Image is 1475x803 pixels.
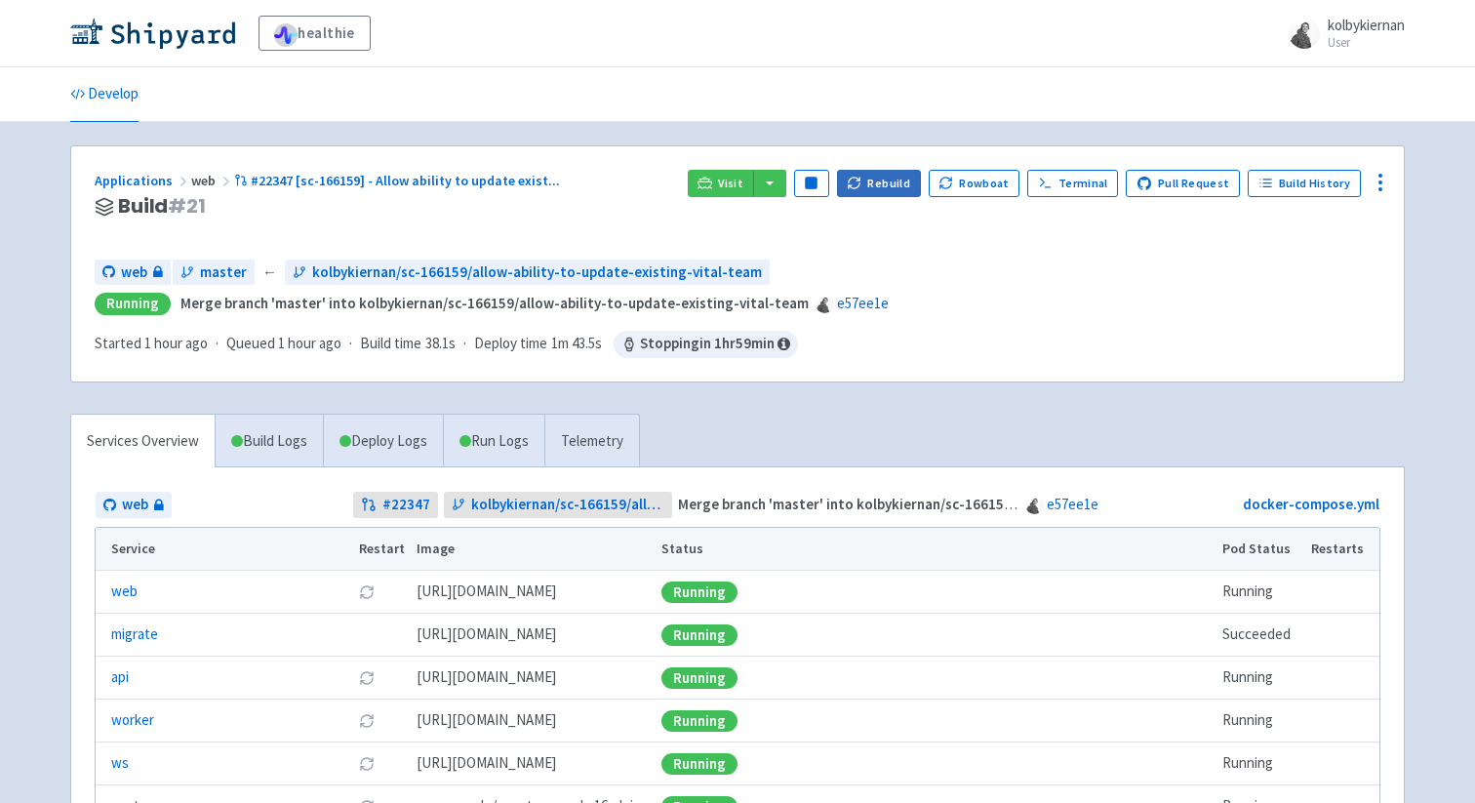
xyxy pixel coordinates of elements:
[71,415,215,468] a: Services Overview
[688,170,754,197] a: Visit
[1216,743,1305,785] td: Running
[837,294,889,312] a: e57ee1e
[353,492,438,518] a: #22347
[1248,170,1361,197] a: Build History
[929,170,1020,197] button: Rowboat
[1277,18,1405,49] a: kolbykiernan User
[323,415,443,468] a: Deploy Logs
[226,334,341,352] span: Queued
[359,670,375,686] button: Restart pod
[656,528,1216,571] th: Status
[121,261,147,284] span: web
[1328,16,1405,34] span: kolbykiernan
[359,756,375,772] button: Restart pod
[444,492,673,518] a: kolbykiernan/sc-166159/allow-ability-to-update-existing-vital-team
[168,192,206,220] span: # 21
[551,333,602,355] span: 1m 43.5s
[70,67,139,122] a: Develop
[417,623,556,646] span: [DOMAIN_NAME][URL]
[70,18,235,49] img: Shipyard logo
[111,581,138,603] a: web
[1216,571,1305,614] td: Running
[359,713,375,729] button: Restart pod
[1305,528,1379,571] th: Restarts
[417,709,556,732] span: [DOMAIN_NAME][URL]
[1216,657,1305,700] td: Running
[544,415,639,468] a: Telemetry
[111,666,129,689] a: api
[359,584,375,600] button: Restart pod
[1216,700,1305,743] td: Running
[837,170,921,197] button: Rebuild
[417,666,556,689] span: [DOMAIN_NAME][URL]
[661,582,737,603] div: Running
[1126,170,1240,197] a: Pull Request
[382,494,430,516] strong: # 22347
[1216,614,1305,657] td: Succeeded
[1047,495,1098,513] a: e57ee1e
[259,16,371,51] a: healthie
[111,623,158,646] a: migrate
[96,492,172,518] a: web
[1243,495,1379,513] a: docker-compose.yml
[661,667,737,689] div: Running
[180,294,809,312] strong: Merge branch 'master' into kolbykiernan/sc-166159/allow-ability-to-update-existing-vital-team
[95,260,171,286] a: web
[111,709,154,732] a: worker
[1328,36,1405,49] small: User
[262,261,277,284] span: ←
[360,333,421,355] span: Build time
[216,415,323,468] a: Build Logs
[118,195,206,218] span: Build
[614,331,798,358] span: Stopping in 1 hr 59 min
[234,172,563,189] a: #22347 [sc-166159] - Allow ability to update exist...
[312,261,762,284] span: kolbykiernan/sc-166159/allow-ability-to-update-existing-vital-team
[144,334,208,352] time: 1 hour ago
[95,172,191,189] a: Applications
[1027,170,1118,197] a: Terminal
[251,172,560,189] span: #22347 [sc-166159] - Allow ability to update exist ...
[661,710,737,732] div: Running
[661,624,737,646] div: Running
[794,170,829,197] button: Pause
[352,528,411,571] th: Restart
[678,495,1306,513] strong: Merge branch 'master' into kolbykiernan/sc-166159/allow-ability-to-update-existing-vital-team
[173,260,255,286] a: master
[471,494,665,516] span: kolbykiernan/sc-166159/allow-ability-to-update-existing-vital-team
[661,753,737,775] div: Running
[411,528,656,571] th: Image
[200,261,247,284] span: master
[122,494,148,516] span: web
[417,581,556,603] span: [DOMAIN_NAME][URL]
[96,528,352,571] th: Service
[111,752,129,775] a: ws
[278,334,341,352] time: 1 hour ago
[191,172,234,189] span: web
[95,334,208,352] span: Started
[1216,528,1305,571] th: Pod Status
[425,333,456,355] span: 38.1s
[95,331,798,358] div: · · ·
[95,293,171,315] div: Running
[285,260,770,286] a: kolbykiernan/sc-166159/allow-ability-to-update-existing-vital-team
[474,333,547,355] span: Deploy time
[718,176,743,191] span: Visit
[417,752,556,775] span: [DOMAIN_NAME][URL]
[443,415,544,468] a: Run Logs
